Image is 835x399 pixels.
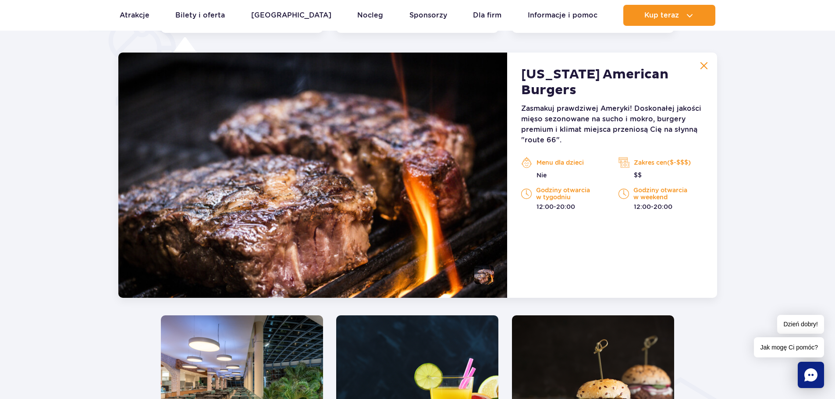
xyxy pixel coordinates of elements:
a: Sponsorzy [409,5,447,26]
a: Atrakcje [120,5,149,26]
span: Dzień dobry! [777,315,824,334]
p: Nie [521,171,605,180]
p: Godziny otwarcia w tygodniu [521,187,605,201]
p: Menu dla dzieci [521,156,605,169]
span: Kup teraz [644,11,679,19]
p: Godziny otwarcia w weekend [618,187,703,201]
p: Zakres cen($-$$$) [618,156,703,169]
a: Dla firm [473,5,501,26]
span: Jak mogę Ci pomóc? [754,337,824,357]
p: $$ [618,171,703,180]
a: Bilety i oferta [175,5,225,26]
img: green_mamba [118,53,508,298]
p: Zasmakuj prawdziwej Ameryki! Doskonałej jakości mięso sezonowane na sucho i mokro, burgery premiu... [521,103,703,145]
a: Informacje i pomoc [528,5,597,26]
p: 12:00-20:00 [521,202,605,211]
a: Nocleg [357,5,383,26]
p: 12:00-20:00 [618,202,703,211]
button: Kup teraz [623,5,715,26]
strong: [US_STATE] American Burgers [521,67,703,98]
div: Chat [798,362,824,388]
a: [GEOGRAPHIC_DATA] [251,5,331,26]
